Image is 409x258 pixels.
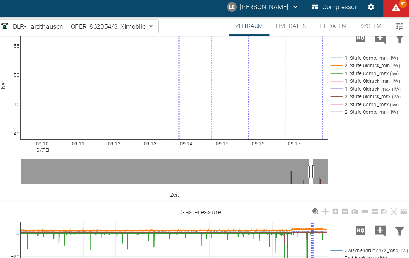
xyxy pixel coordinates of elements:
[238,2,308,16] button: lucas.eissen@neuman-esser.com
[279,18,319,36] button: Live-Daten
[367,2,380,16] button: Einstellungen
[349,90,401,95] text: 2. Stufe Öldruck_max (IW)
[399,2,407,10] span: 87
[5,4,17,14] img: logo
[40,23,164,32] span: DLR-Hardthausen_HOFER_862054/3_XImobile
[241,18,279,36] button: Zeitraum
[48,132,76,140] rect: [DATE] 07:48:34.4064
[28,23,164,32] a: DLR-Hardthausen_HOFER_862054/3_XImobile
[349,83,401,88] text: 1. Stufe Öldruck_max (IW)
[356,18,390,36] button: System
[317,2,362,16] button: Compressor
[391,28,409,48] button: Daten filtern
[319,18,356,36] button: HF-Daten
[239,5,248,14] div: LE
[393,21,406,34] button: Menü umschalten
[6,225,15,234] img: Xplore Logo
[373,28,391,48] button: Kommentar hinzufügen
[354,213,373,220] span: Hohe Auflösung
[373,207,391,227] button: Kommentar hinzufügen
[354,34,373,41] span: Hohe Auflösung
[391,207,409,227] button: Daten filtern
